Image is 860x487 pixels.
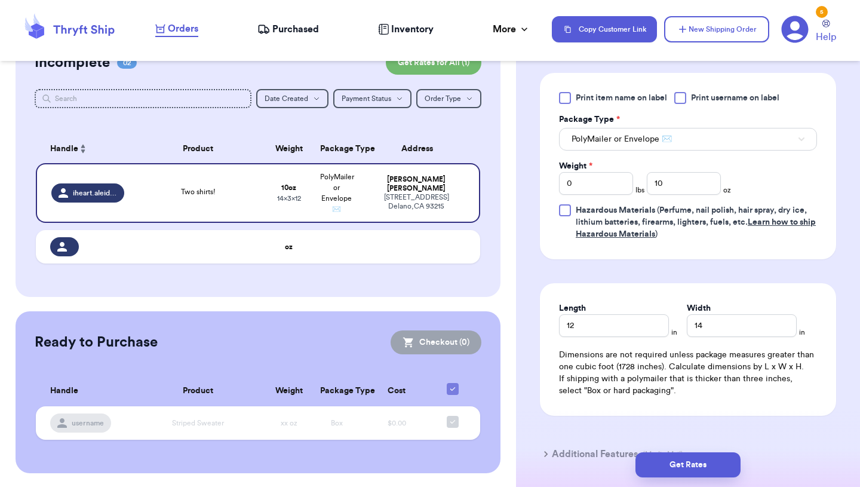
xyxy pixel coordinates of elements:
[559,128,817,151] button: PolyMailer or Envelope ✉️
[572,133,672,145] span: PolyMailer or Envelope ✉️
[378,22,434,36] a: Inventory
[816,6,828,18] div: 5
[50,143,78,155] span: Handle
[425,95,461,102] span: Order Type
[368,193,465,211] div: [STREET_ADDRESS] Delano , CA 93215
[687,302,711,314] label: Width
[576,92,667,104] span: Print item name on label
[576,206,816,238] span: (Perfume, nail polish, hair spray, dry ice, lithium batteries, firearms, lighters, fuels, etc. )
[172,419,224,427] span: Striped Sweater
[493,22,530,36] div: More
[35,333,158,352] h2: Ready to Purchase
[265,95,308,102] span: Date Created
[691,92,779,104] span: Print username on label
[342,95,391,102] span: Payment Status
[131,134,265,163] th: Product
[313,376,361,406] th: Package Type
[723,185,731,195] span: oz
[168,22,198,36] span: Orders
[559,302,586,314] label: Length
[368,175,465,193] div: [PERSON_NAME] [PERSON_NAME]
[78,142,88,156] button: Sort ascending
[72,418,104,428] span: username
[285,243,293,250] strong: oz
[559,114,620,125] label: Package Type
[388,419,406,427] span: $0.00
[391,22,434,36] span: Inventory
[331,419,343,427] span: Box
[391,330,481,354] button: Checkout (0)
[50,385,78,397] span: Handle
[265,134,313,163] th: Weight
[799,327,805,337] span: in
[35,89,251,108] input: Search
[277,195,301,202] span: 14 x 3 x 12
[559,373,817,397] p: If shipping with a polymailer that is thicker than three inches, select "Box or hard packaging".
[635,185,644,195] span: lbs
[559,349,817,397] div: Dimensions are not required unless package measures greater than one cubic foot (1728 inches). Ca...
[559,160,592,172] label: Weight
[635,452,741,477] button: Get Rates
[576,206,655,215] span: Hazardous Materials
[281,419,297,427] span: xx oz
[73,188,117,198] span: iheart.aleidaaa
[35,53,110,72] h2: Incomplete
[416,89,481,108] button: Order Type
[552,16,657,42] button: Copy Customer Link
[257,22,319,36] a: Purchased
[320,173,354,213] span: PolyMailer or Envelope ✉️
[671,327,677,337] span: in
[131,376,265,406] th: Product
[313,134,361,163] th: Package Type
[386,51,481,75] button: Get Rates for All (1)
[272,22,319,36] span: Purchased
[181,188,216,195] span: Two shirts!
[361,376,432,406] th: Cost
[816,30,836,44] span: Help
[781,16,809,43] a: 5
[361,134,480,163] th: Address
[281,184,296,191] strong: 10 oz
[333,89,411,108] button: Payment Status
[816,20,836,44] a: Help
[155,22,198,37] a: Orders
[664,16,769,42] button: New Shipping Order
[265,376,313,406] th: Weight
[256,89,328,108] button: Date Created
[117,57,137,69] span: 02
